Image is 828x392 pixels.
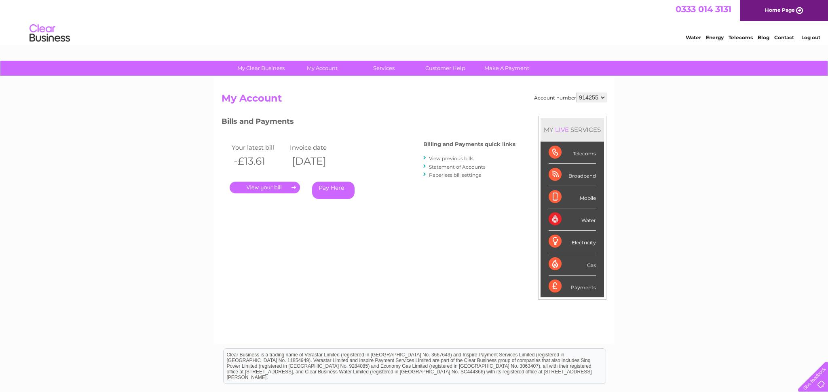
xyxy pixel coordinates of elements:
a: Log out [801,34,820,40]
td: Invoice date [288,142,346,153]
a: Paperless bill settings [429,172,481,178]
th: [DATE] [288,153,346,170]
a: My Account [289,61,356,76]
a: . [230,182,300,193]
th: -£13.61 [230,153,288,170]
div: Water [549,208,596,231]
div: Mobile [549,186,596,208]
div: LIVE [553,126,570,133]
div: Telecoms [549,142,596,164]
a: My Clear Business [228,61,294,76]
h3: Bills and Payments [222,116,515,130]
div: Broadband [549,164,596,186]
h4: Billing and Payments quick links [423,141,515,147]
a: Make A Payment [473,61,540,76]
div: MY SERVICES [541,118,604,141]
a: 0333 014 3131 [676,4,731,14]
div: Clear Business is a trading name of Verastar Limited (registered in [GEOGRAPHIC_DATA] No. 3667643... [224,4,606,39]
a: Services [351,61,417,76]
a: Water [686,34,701,40]
div: Account number [534,93,606,102]
div: Electricity [549,231,596,253]
a: Energy [706,34,724,40]
a: View previous bills [429,155,473,161]
a: Contact [774,34,794,40]
a: Statement of Accounts [429,164,486,170]
a: Customer Help [412,61,479,76]
div: Payments [549,275,596,297]
h2: My Account [222,93,606,108]
td: Your latest bill [230,142,288,153]
img: logo.png [29,21,70,46]
a: Telecoms [729,34,753,40]
a: Pay Here [312,182,355,199]
div: Gas [549,253,596,275]
a: Blog [758,34,769,40]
